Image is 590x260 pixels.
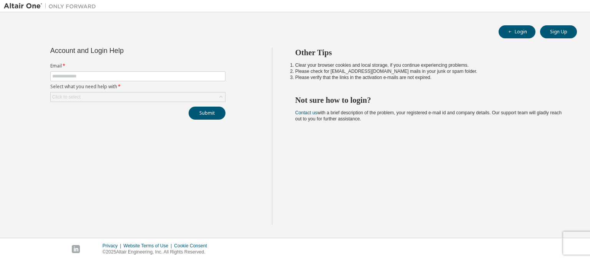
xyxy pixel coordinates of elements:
div: Website Terms of Use [123,243,174,249]
li: Please check for [EMAIL_ADDRESS][DOMAIN_NAME] mails in your junk or spam folder. [295,68,563,74]
label: Select what you need help with [50,84,225,90]
span: with a brief description of the problem, your registered e-mail id and company details. Our suppo... [295,110,562,122]
div: Click to select [51,92,225,102]
div: Click to select [52,94,81,100]
button: Submit [189,107,225,120]
div: Account and Login Help [50,48,191,54]
label: Email [50,63,225,69]
h2: Not sure how to login? [295,95,563,105]
button: Sign Up [540,25,577,38]
h2: Other Tips [295,48,563,58]
li: Please verify that the links in the activation e-mails are not expired. [295,74,563,81]
div: Privacy [103,243,123,249]
img: Altair One [4,2,100,10]
button: Login [499,25,535,38]
div: Cookie Consent [174,243,211,249]
img: linkedin.svg [72,245,80,253]
li: Clear your browser cookies and local storage, if you continue experiencing problems. [295,62,563,68]
a: Contact us [295,110,317,115]
p: © 2025 Altair Engineering, Inc. All Rights Reserved. [103,249,212,255]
